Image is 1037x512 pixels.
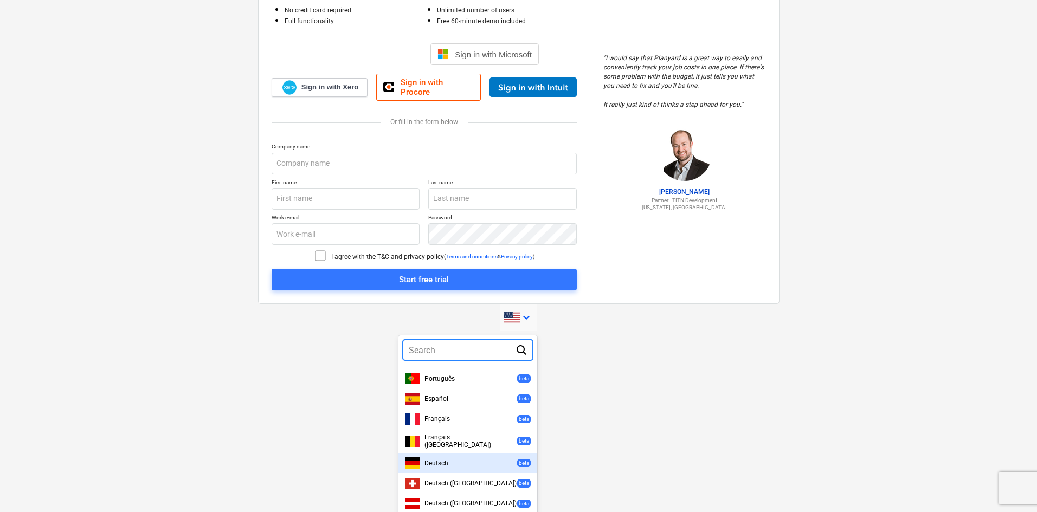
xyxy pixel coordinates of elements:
[519,437,529,444] p: beta
[519,375,529,382] p: beta
[424,479,517,487] span: Deutsch ([GEOGRAPHIC_DATA])
[519,479,529,487] p: beta
[424,415,450,423] span: Français
[424,375,455,383] span: Português
[424,433,517,449] span: Français ([GEOGRAPHIC_DATA])
[519,395,529,402] p: beta
[424,459,448,467] span: Deutsch
[519,500,529,507] p: beta
[519,459,529,466] p: beta
[424,395,448,403] span: Español
[424,500,517,507] span: Deutsch ([GEOGRAPHIC_DATA])
[519,416,529,423] p: beta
